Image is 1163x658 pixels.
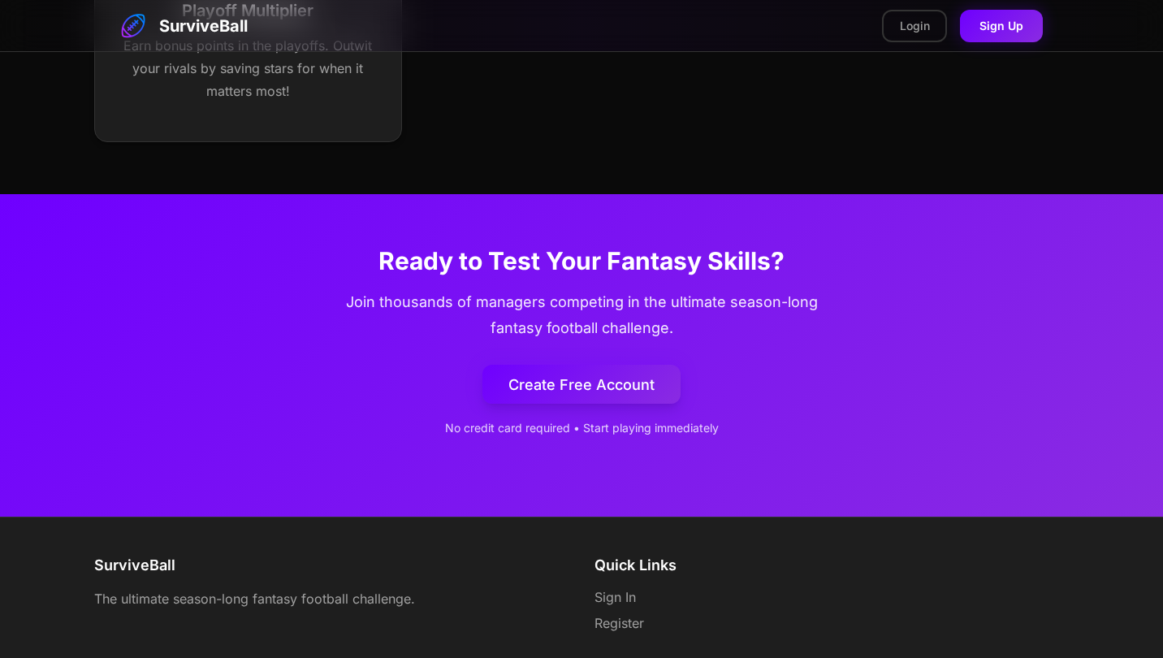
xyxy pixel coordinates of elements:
[120,13,248,39] a: SurviveBall
[882,10,947,42] a: Login
[338,418,825,439] p: No credit card required • Start playing immediately
[120,13,146,39] img: SurviveBall
[594,589,636,605] a: Sign In
[338,246,825,277] h2: Ready to Test Your Fantasy Skills?
[594,556,1069,575] h4: Quick Links
[94,587,569,610] p: The ultimate season-long fantasy football challenge.
[94,556,569,575] h4: SurviveBall
[960,10,1043,42] a: Sign Up
[121,34,375,102] p: Earn bonus points in the playoffs. Outwit your rivals by saving stars for when it matters most!
[338,289,825,340] p: Join thousands of managers competing in the ultimate season-long fantasy football challenge.
[594,615,644,631] a: Register
[482,365,681,404] a: Create Free Account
